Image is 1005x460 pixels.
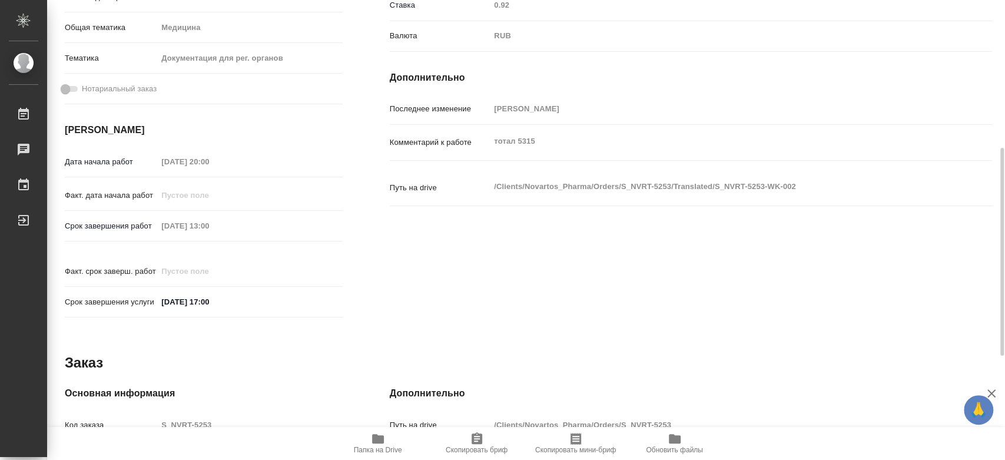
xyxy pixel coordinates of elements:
span: 🙏 [968,398,989,422]
span: Папка на Drive [354,446,402,454]
div: Документация для рег. органов [157,48,342,68]
h4: Дополнительно [390,386,992,401]
input: Пустое поле [157,416,342,433]
p: Срок завершения работ [65,220,157,232]
p: Факт. срок заверш. работ [65,266,157,277]
input: Пустое поле [157,263,260,280]
p: Валюта [390,30,490,42]
div: Медицина [157,18,342,38]
span: Скопировать мини-бриф [535,446,616,454]
p: Путь на drive [390,419,490,431]
input: ✎ Введи что-нибудь [157,293,260,310]
h4: [PERSON_NAME] [65,123,343,137]
textarea: /Clients/Novartos_Pharma/Orders/S_NVRT-5253/Translated/S_NVRT-5253-WK-002 [490,177,941,197]
span: Нотариальный заказ [82,83,157,95]
h2: Заказ [65,353,103,372]
div: RUB [490,26,941,46]
p: Факт. дата начала работ [65,190,157,201]
input: Пустое поле [157,153,260,170]
textarea: тотал 5315 [490,131,941,151]
p: Комментарий к работе [390,137,490,148]
input: Пустое поле [157,217,260,234]
p: Путь на drive [390,182,490,194]
button: Папка на Drive [329,427,427,460]
button: Обновить файлы [625,427,724,460]
h4: Дополнительно [390,71,992,85]
p: Срок завершения услуги [65,296,157,308]
button: Скопировать мини-бриф [526,427,625,460]
h4: Основная информация [65,386,343,401]
span: Обновить файлы [646,446,703,454]
p: Последнее изменение [390,103,490,115]
p: Код заказа [65,419,157,431]
input: Пустое поле [157,187,260,204]
p: Общая тематика [65,22,157,34]
p: Дата начала работ [65,156,157,168]
button: 🙏 [964,395,993,425]
input: Пустое поле [490,416,941,433]
input: Пустое поле [490,100,941,117]
button: Скопировать бриф [427,427,526,460]
p: Тематика [65,52,157,64]
span: Скопировать бриф [446,446,508,454]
